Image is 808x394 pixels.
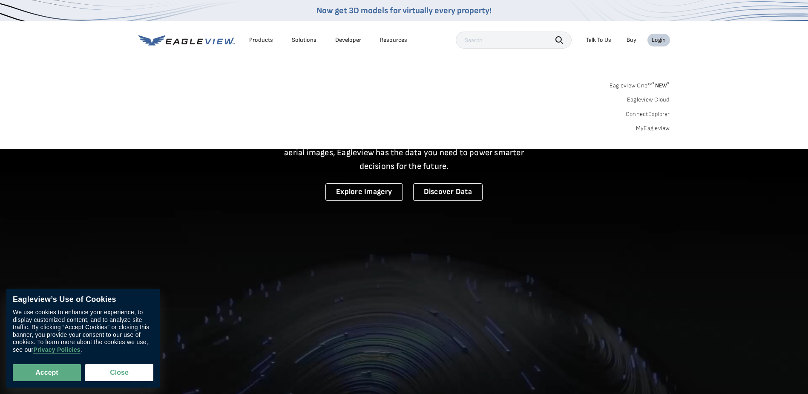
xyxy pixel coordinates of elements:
[292,36,316,44] div: Solutions
[13,309,153,353] div: We use cookies to enhance your experience, to display customized content, and to analyze site tra...
[335,36,361,44] a: Developer
[33,346,80,353] a: Privacy Policies
[249,36,273,44] div: Products
[274,132,535,173] p: A new era starts here. Built on more than 3.5 billion high-resolution aerial images, Eagleview ha...
[626,110,670,118] a: ConnectExplorer
[586,36,611,44] div: Talk To Us
[652,36,666,44] div: Login
[316,6,492,16] a: Now get 3D models for virtually every property!
[380,36,407,44] div: Resources
[13,364,81,381] button: Accept
[652,82,670,89] span: NEW
[413,183,483,201] a: Discover Data
[13,295,153,304] div: Eagleview’s Use of Cookies
[610,79,670,89] a: Eagleview One™*NEW*
[636,125,670,132] a: MyEagleview
[627,96,670,104] a: Eagleview Cloud
[627,36,636,44] a: Buy
[325,183,403,201] a: Explore Imagery
[85,364,153,381] button: Close
[456,32,572,49] input: Search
